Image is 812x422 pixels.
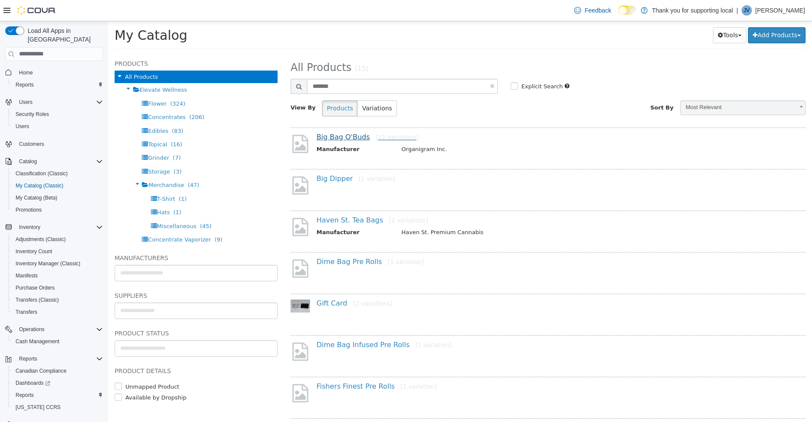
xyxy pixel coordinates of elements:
[81,93,96,99] span: (206)
[64,106,75,113] span: (83)
[16,324,48,335] button: Operations
[208,361,329,369] a: Fishers Finest Pre Rolls[1 variation]
[40,106,60,113] span: Edibles
[2,323,106,335] button: Operations
[2,138,106,150] button: Customers
[281,196,320,203] small: [2 variations]
[65,188,73,194] span: (1)
[17,52,50,59] span: All Products
[12,378,54,388] a: Dashboards
[65,133,73,140] span: (7)
[16,296,59,303] span: Transfers (Classic)
[182,40,243,52] span: All Products
[12,366,103,376] span: Canadian Compliance
[9,79,106,91] button: Reports
[307,320,344,327] small: [1 variation]
[293,362,329,369] small: [1 variation]
[2,96,106,108] button: Users
[16,156,103,167] span: Catalog
[9,108,106,120] button: Security Roles
[6,269,169,280] h5: Suppliers
[16,309,37,316] span: Transfers
[12,258,84,269] a: Inventory Manager (Classic)
[182,83,208,90] span: View By
[12,234,69,245] a: Adjustments (Classic)
[12,336,103,347] span: Cash Management
[12,271,103,281] span: Manifests
[208,112,310,120] a: Big Bag O'Buds[12 variations]
[16,338,59,345] span: Cash Management
[16,81,34,88] span: Reports
[208,319,344,328] a: Dime Bag Infused Pre Rolls[1 variation]
[182,237,202,258] img: missing-image.png
[16,392,34,399] span: Reports
[2,155,106,168] button: Catalog
[16,272,38,279] span: Manifests
[572,79,697,94] a: Most Relevant
[9,306,106,318] button: Transfers
[208,153,287,161] a: Big Dipper[1 variation]
[12,366,70,376] a: Canadian Compliance
[16,194,58,201] span: My Catalog (Beta)
[49,188,62,194] span: Hats
[16,139,103,149] span: Customers
[12,246,56,257] a: Inventory Count
[585,6,611,15] span: Feedback
[755,5,805,16] p: [PERSON_NAME]
[2,221,106,233] button: Inventory
[12,168,71,179] a: Classification (Classic)
[12,193,103,203] span: My Catalog (Beta)
[16,67,103,78] span: Home
[16,206,42,213] span: Promotions
[6,37,169,48] h5: Products
[19,69,33,76] span: Home
[19,224,40,231] span: Inventory
[19,141,44,148] span: Customers
[9,377,106,389] a: Dashboards
[80,161,91,167] span: (47)
[16,404,61,411] span: [US_STATE] CCRS
[40,120,59,126] span: Topical
[16,68,36,78] a: Home
[16,324,103,335] span: Operations
[9,204,106,216] button: Promotions
[214,79,249,95] button: Products
[2,66,106,79] button: Home
[572,80,686,93] span: Most Relevant
[62,79,77,86] span: (324)
[280,237,316,244] small: [1 variation]
[12,109,103,119] span: Security Roles
[12,336,63,347] a: Cash Management
[571,2,614,19] a: Feedback
[12,109,52,119] a: Security Roles
[16,182,64,189] span: My Catalog (Classic)
[736,5,738,16] p: |
[9,282,106,294] button: Purchase Orders
[640,6,697,22] button: Add Products
[92,202,104,208] span: (45)
[49,202,88,208] span: Miscellaneous
[70,174,78,181] span: (1)
[9,270,106,282] button: Manifests
[268,113,310,119] small: [12 variations]
[9,168,106,180] button: Classification (Classic)
[9,401,106,413] button: [US_STATE] CCRS
[16,222,103,232] span: Inventory
[12,246,103,257] span: Inventory Count
[16,248,52,255] span: Inventory Count
[12,307,103,317] span: Transfers
[12,271,41,281] a: Manifests
[182,361,202,383] img: missing-image.png
[6,345,169,355] h5: Product Details
[12,402,64,412] a: [US_STATE] CCRS
[12,378,103,388] span: Dashboards
[40,215,102,222] span: Concentrate Vaporizer
[9,294,106,306] button: Transfers (Classic)
[66,147,74,154] span: (3)
[16,156,40,167] button: Catalog
[40,93,77,99] span: Concentrates
[12,80,103,90] span: Reports
[12,295,103,305] span: Transfers (Classic)
[542,83,566,90] span: Sort By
